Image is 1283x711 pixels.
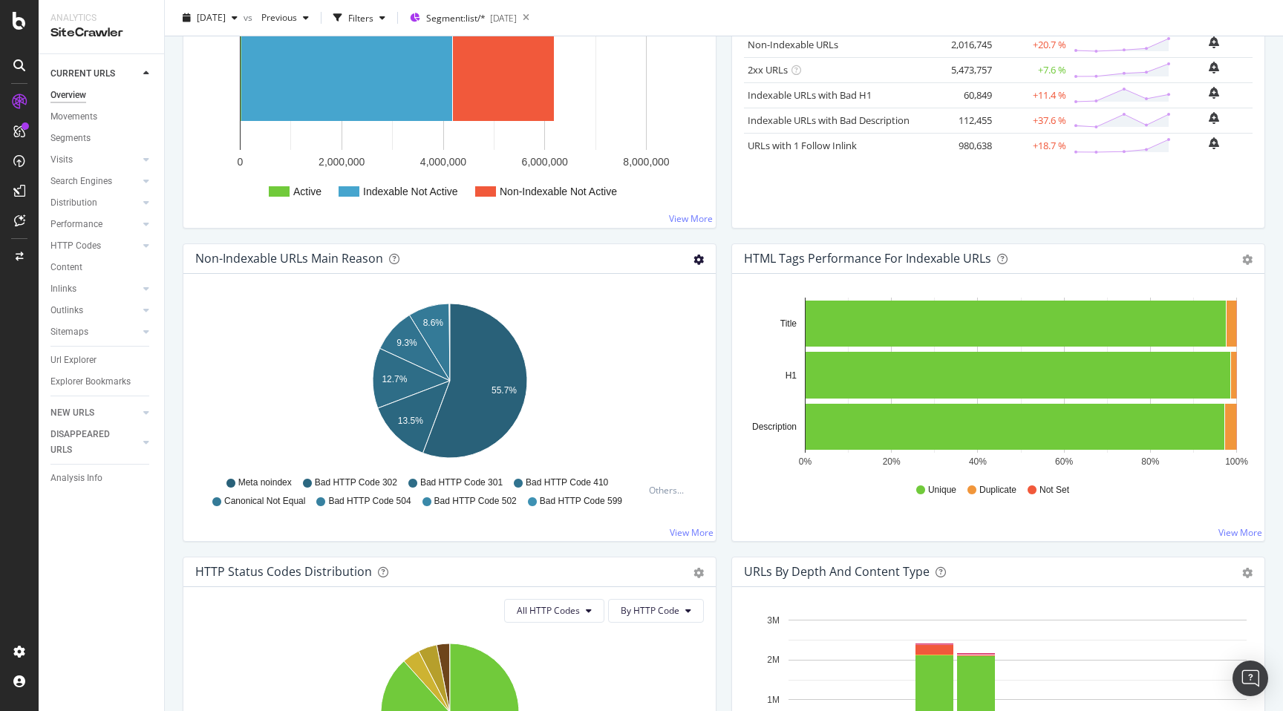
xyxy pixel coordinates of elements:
[748,38,838,51] a: Non-Indexable URLs
[50,131,154,146] a: Segments
[1055,456,1073,467] text: 60%
[928,484,956,497] span: Unique
[799,456,812,467] text: 0%
[255,6,315,30] button: Previous
[50,109,97,125] div: Movements
[744,251,991,266] div: HTML Tags Performance for Indexable URLs
[238,476,292,489] span: Meta noindex
[50,324,88,340] div: Sitemaps
[883,456,901,467] text: 20%
[195,564,372,579] div: HTTP Status Codes Distribution
[1242,255,1253,265] div: gear
[936,133,996,158] td: 980,638
[293,186,321,197] text: Active
[50,12,152,24] div: Analytics
[1039,484,1069,497] span: Not Set
[767,655,780,665] text: 2M
[649,484,691,497] div: Others...
[195,251,383,266] div: Non-Indexable URLs Main Reason
[1233,661,1268,696] div: Open Intercom Messenger
[752,422,797,432] text: Description
[50,217,139,232] a: Performance
[608,599,704,623] button: By HTTP Code
[492,385,517,396] text: 55.7%
[996,32,1070,57] td: +20.7 %
[50,131,91,146] div: Segments
[348,11,373,24] div: Filters
[382,374,407,384] text: 12.7%
[50,174,139,189] a: Search Engines
[936,32,996,57] td: 2,016,745
[786,370,797,381] text: H1
[244,11,255,24] span: vs
[526,476,608,489] span: Bad HTTP Code 410
[670,526,714,539] a: View More
[50,374,131,390] div: Explorer Bookmarks
[224,495,305,508] span: Canonical Not Equal
[1209,112,1219,124] div: bell-plus
[50,174,112,189] div: Search Engines
[50,374,154,390] a: Explorer Bookmarks
[500,186,617,197] text: Non-Indexable Not Active
[50,471,102,486] div: Analysis Info
[50,152,73,168] div: Visits
[780,318,797,329] text: Title
[50,427,139,458] a: DISAPPEARED URLS
[1218,526,1262,539] a: View More
[693,255,704,265] div: gear
[50,281,139,297] a: Inlinks
[996,108,1070,133] td: +37.6 %
[197,11,226,24] span: 2025 Sep. 1st
[50,217,102,232] div: Performance
[363,186,458,197] text: Indexable Not Active
[540,495,622,508] span: Bad HTTP Code 599
[50,260,82,275] div: Content
[996,133,1070,158] td: +18.7 %
[396,338,417,348] text: 9.3%
[255,11,297,24] span: Previous
[669,212,713,225] a: View More
[50,471,154,486] a: Analysis Info
[522,156,568,168] text: 6,000,000
[1209,62,1219,73] div: bell-plus
[404,6,517,30] button: Segment:list/*[DATE]
[767,695,780,705] text: 1M
[319,156,365,168] text: 2,000,000
[50,195,139,211] a: Distribution
[50,238,101,254] div: HTTP Codes
[504,599,604,623] button: All HTTP Codes
[328,495,411,508] span: Bad HTTP Code 504
[1242,568,1253,578] div: gear
[50,66,115,82] div: CURRENT URLS
[50,281,76,297] div: Inlinks
[50,238,139,254] a: HTTP Codes
[50,260,154,275] a: Content
[423,318,444,328] text: 8.6%
[177,6,244,30] button: [DATE]
[767,615,780,626] text: 3M
[1225,456,1248,467] text: 100%
[50,88,154,103] a: Overview
[748,114,910,127] a: Indexable URLs with Bad Description
[748,63,788,76] a: 2xx URLs
[996,82,1070,108] td: +11.4 %
[50,303,83,318] div: Outlinks
[1209,137,1219,149] div: bell-plus
[426,12,486,24] span: Segment: list/*
[50,353,154,368] a: Url Explorer
[238,156,244,168] text: 0
[50,24,152,42] div: SiteCrawler
[50,195,97,211] div: Distribution
[50,427,125,458] div: DISAPPEARED URLS
[693,568,704,578] div: gear
[50,324,139,340] a: Sitemaps
[1141,456,1159,467] text: 80%
[936,57,996,82] td: 5,473,757
[936,82,996,108] td: 60,849
[623,156,669,168] text: 8,000,000
[744,298,1253,470] svg: A chart.
[50,109,154,125] a: Movements
[195,298,704,470] svg: A chart.
[748,139,857,152] a: URLs with 1 Follow Inlink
